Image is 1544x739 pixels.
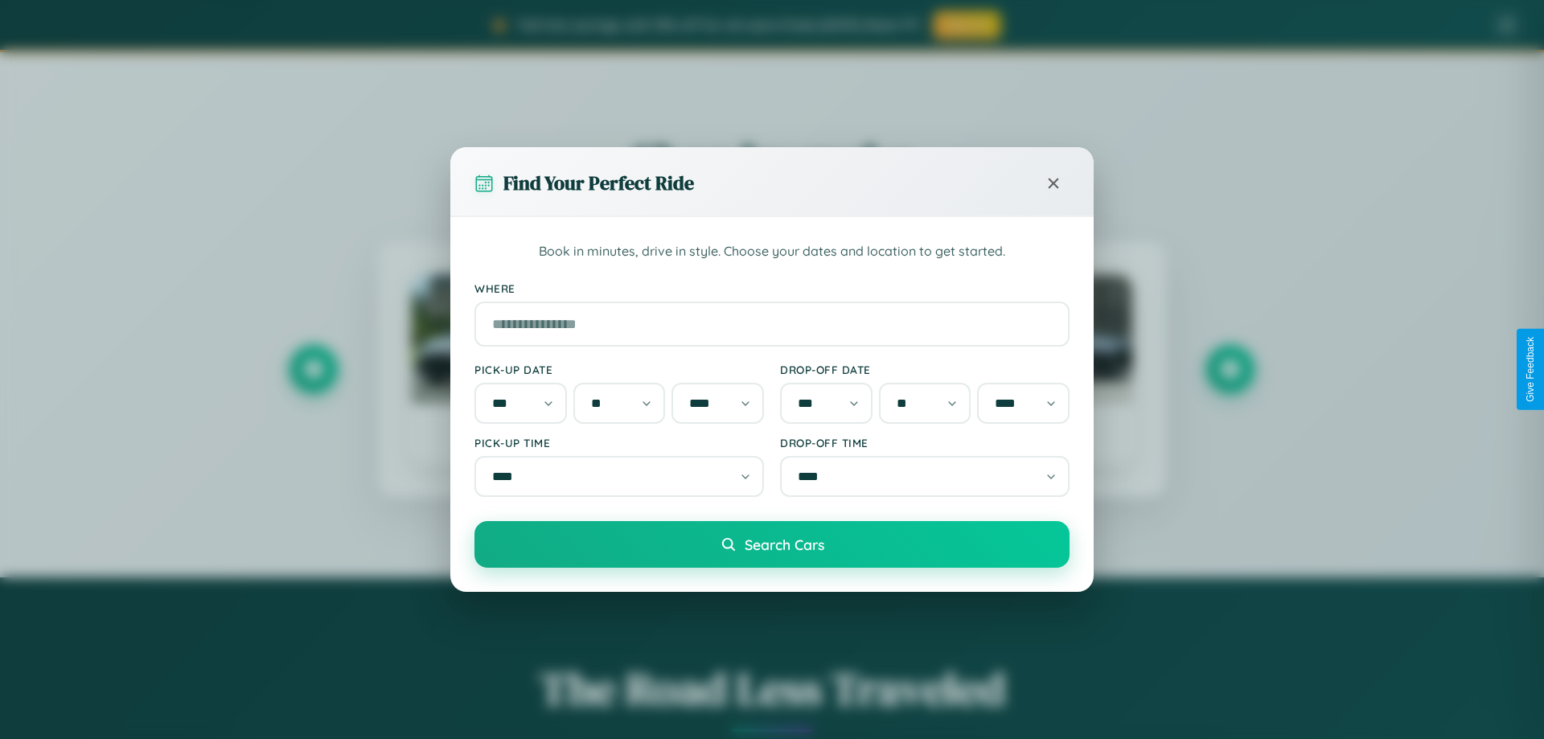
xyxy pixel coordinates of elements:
[503,170,694,196] h3: Find Your Perfect Ride
[474,436,764,450] label: Pick-up Time
[474,281,1070,295] label: Where
[780,436,1070,450] label: Drop-off Time
[474,241,1070,262] p: Book in minutes, drive in style. Choose your dates and location to get started.
[745,536,824,553] span: Search Cars
[474,521,1070,568] button: Search Cars
[474,363,764,376] label: Pick-up Date
[780,363,1070,376] label: Drop-off Date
